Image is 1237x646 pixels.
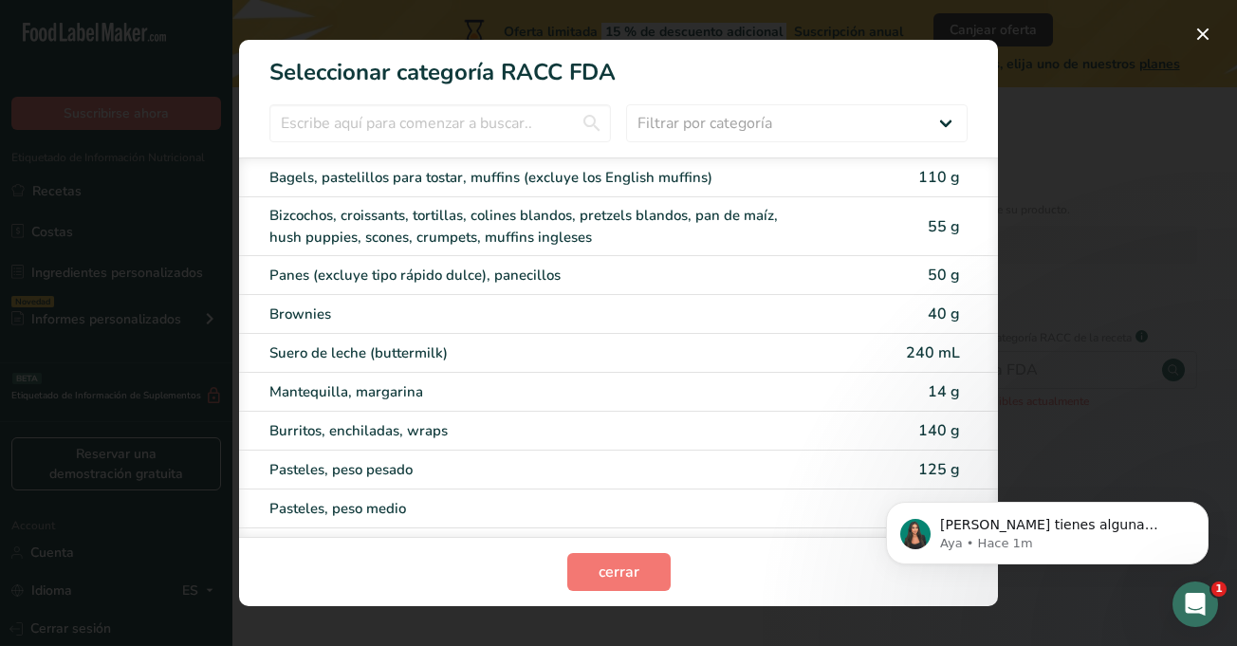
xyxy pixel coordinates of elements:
[918,420,960,441] span: 140 g
[918,167,960,188] span: 110 g
[1172,581,1218,627] iframe: Intercom live chat
[269,342,808,364] div: Suero de leche (buttermilk)
[269,381,808,403] div: Mantequilla, margarina
[928,265,960,286] span: 50 g
[269,304,808,325] div: Brownies
[928,304,960,324] span: 40 g
[269,265,808,286] div: Panes (excluye tipo rápido dulce), panecillos
[918,459,960,480] span: 125 g
[239,40,998,89] h1: Seleccionar categoría RACC FDA
[269,420,808,442] div: Burritos, enchiladas, wraps
[928,381,960,402] span: 14 g
[858,462,1237,595] iframe: Intercom notifications mensaje
[599,561,639,583] span: cerrar
[269,459,808,481] div: Pasteles, peso pesado
[269,167,808,189] div: Bagels, pastelillos para tostar, muffins (excluye los English muffins)
[1211,581,1227,597] span: 1
[928,216,960,237] span: 55 g
[906,342,960,363] span: 240 mL
[269,104,611,142] input: Escribe aquí para comenzar a buscar..
[567,553,671,591] button: cerrar
[269,205,808,248] div: Bizcochos, croissants, tortillas, colines blandos, pretzels blandos, pan de maíz, hush puppies, s...
[269,498,808,520] div: Pasteles, peso medio
[269,537,808,559] div: Pasteles, peso ligero (angel food, chiffon o bizcocho sin glaseado ni relleno)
